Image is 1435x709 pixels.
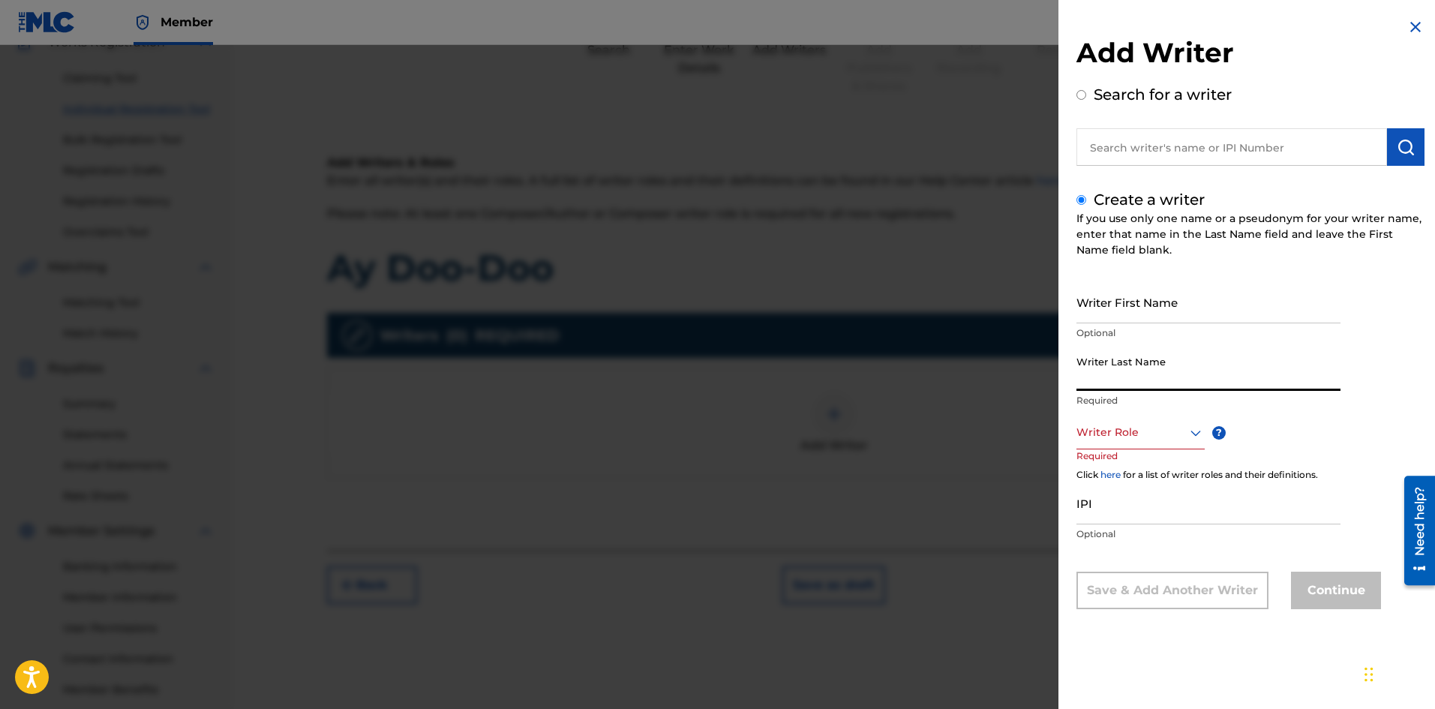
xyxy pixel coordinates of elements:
p: Optional [1076,527,1340,541]
h2: Add Writer [1076,36,1424,74]
iframe: Chat Widget [1360,637,1435,709]
div: If you use only one name or a pseudonym for your writer name, enter that name in the Last Name fi... [1076,211,1424,258]
img: MLC Logo [18,11,76,33]
a: here [1100,469,1121,480]
span: ? [1212,426,1226,440]
p: Required [1076,394,1340,407]
img: Top Rightsholder [134,14,152,32]
span: Member [161,14,213,31]
img: Search Works [1397,138,1415,156]
label: Create a writer [1094,191,1205,209]
div: Click for a list of writer roles and their definitions. [1076,468,1424,482]
p: Optional [1076,326,1340,340]
iframe: Resource Center [1393,470,1435,591]
p: Required [1076,449,1133,483]
div: Drag [1364,652,1373,697]
input: Search writer's name or IPI Number [1076,128,1387,166]
label: Search for a writer [1094,86,1232,104]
